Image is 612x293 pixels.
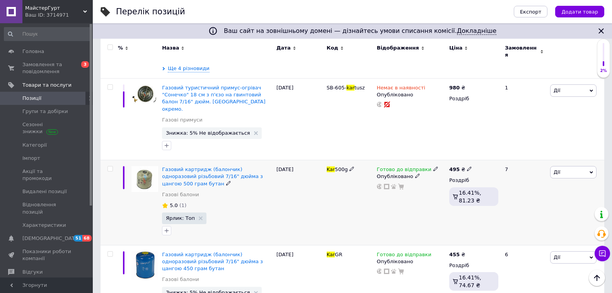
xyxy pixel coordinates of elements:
[449,85,460,91] b: 980
[514,6,548,17] button: Експорт
[131,84,158,104] img: Газовий туристичний примус-огрівач "Сонечко" 18 см з п'єзо на гвинтовий балон 7/16" дюйм. Балон о...
[22,48,44,55] span: Головна
[22,222,66,229] span: Характеристики
[554,87,560,93] span: Дії
[162,191,199,198] a: Газові балони
[22,188,67,195] span: Видалені позиції
[595,246,610,261] button: Чат з покупцем
[22,201,72,215] span: Відновлення позицій
[131,166,158,192] img: Газовий картридж (балончик) одноразовий різьбовий 7/16" дюйма з цангою 500 грам бутан
[22,155,40,162] span: Імпорт
[170,202,178,208] span: 5.0
[500,160,548,245] div: 7
[449,251,465,258] div: ₴
[505,45,538,58] span: Замовлення
[355,85,365,91] span: tusz
[22,95,41,102] span: Позиції
[82,235,91,242] span: 68
[335,252,342,257] span: GR
[22,108,68,115] span: Групи та добірки
[327,252,335,257] span: Kar
[4,27,91,41] input: Пошук
[118,45,123,51] span: %
[22,248,72,262] span: Показники роботи компанії
[597,26,606,36] svg: Закрити
[327,166,335,172] span: Kar
[81,61,89,68] span: 3
[168,65,210,72] span: Ще 4 різновиди
[162,276,199,283] a: Газові балони
[377,173,446,180] div: Опубліковано
[449,177,498,184] div: Роздріб
[162,117,202,123] a: Газові примуси
[276,45,291,51] span: Дата
[377,91,446,98] div: Опубліковано
[377,85,425,93] span: Немає в наявності
[73,235,82,242] span: 51
[22,235,80,242] span: [DEMOGRAPHIC_DATA]
[116,8,185,16] div: Перелік позицій
[589,270,605,286] button: Наверх
[377,166,431,175] span: Готово до відправки
[25,12,93,19] div: Ваш ID: 3714971
[22,82,72,89] span: Товари та послуги
[179,202,186,208] span: (1)
[377,45,419,51] span: Відображення
[449,45,462,51] span: Ціна
[554,169,560,175] span: Дії
[346,85,355,91] span: kar
[377,252,431,260] span: Готово до відправки
[22,142,47,149] span: Категорії
[520,9,542,15] span: Експорт
[22,61,72,75] span: Замовлення та повідомлення
[554,254,560,260] span: Дії
[162,85,265,112] a: Газовий туристичний примус-огрівач "Сонечко" 18 см з п'єзо на гвинтовий балон 7/16" дюйм. [GEOGRA...
[22,168,72,182] span: Акції та промокоди
[274,160,325,245] div: [DATE]
[162,166,263,186] a: Газовий картридж (балончик) одноразовий різьбовий 7/16" дюйма з цангою 500 грам бутан
[449,166,472,173] div: ₴
[166,130,250,135] span: Знижка: 5% Не відображається
[449,84,465,91] div: ₴
[162,45,179,51] span: Назва
[449,262,498,269] div: Роздріб
[377,258,446,265] div: Опубліковано
[561,9,598,15] span: Додати товар
[22,269,43,276] span: Відгуки
[327,45,338,51] span: Код
[449,166,460,172] b: 495
[25,5,83,12] span: МайстерГурт
[224,27,496,35] span: Ваш сайт на зовнішньому домені — дізнайтесь умови списання комісії.
[449,95,498,102] div: Роздріб
[457,27,496,35] a: Докладніше
[22,121,72,135] span: Сезонні знижки
[555,6,604,17] button: Додати товар
[597,68,610,74] div: 2%
[459,190,481,204] span: 16.41%, 81.23 ₴
[335,166,348,172] span: 500g
[131,251,158,280] img: Газовий картридж (балончик) одноразовий різьбовий 7/16" дюйма з цангою 450 грам бутан
[162,252,263,271] a: Газовий картридж (балончик) одноразовий різьбовий 7/16" дюйма з цангою 450 грам бутан
[327,85,346,91] span: SB-605-
[166,216,195,221] span: Ярлик: Топ
[459,274,481,288] span: 16.41%, 74.67 ₴
[500,79,548,160] div: 1
[274,79,325,160] div: [DATE]
[449,252,460,257] b: 455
